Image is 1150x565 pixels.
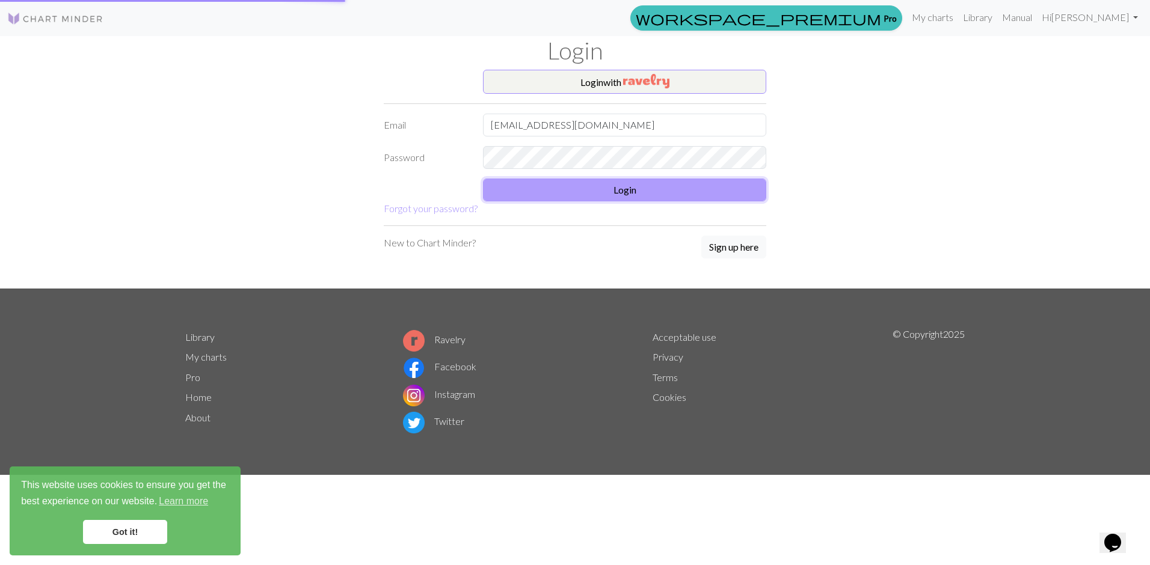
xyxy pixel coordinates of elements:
[178,36,972,65] h1: Login
[653,371,678,383] a: Terms
[403,415,464,427] a: Twitter
[377,114,476,136] label: Email
[483,179,766,201] button: Login
[403,357,425,379] img: Facebook logo
[653,351,683,362] a: Privacy
[384,203,478,214] a: Forgot your password?
[403,412,425,433] img: Twitter logo
[997,5,1037,29] a: Manual
[157,492,210,510] a: learn more about cookies
[623,74,669,88] img: Ravelry
[630,5,902,31] a: Pro
[185,412,211,423] a: About
[21,478,229,510] span: This website uses cookies to ensure you get the best experience on our website.
[377,146,476,169] label: Password
[185,351,227,362] a: My charts
[653,391,686,403] a: Cookies
[384,236,476,250] p: New to Chart Minder?
[10,466,241,555] div: cookieconsent
[403,361,476,372] a: Facebook
[185,371,200,383] a: Pro
[701,236,766,258] button: Sign up here
[403,388,475,400] a: Instagram
[83,520,167,544] a: dismiss cookie message
[701,236,766,260] a: Sign up here
[958,5,997,29] a: Library
[653,331,716,343] a: Acceptable use
[7,11,103,26] img: Logo
[907,5,958,29] a: My charts
[403,330,425,352] img: Ravelry logo
[1037,5,1143,29] a: Hi[PERSON_NAME]
[636,10,881,26] span: workspace_premium
[403,385,425,406] img: Instagram logo
[185,391,212,403] a: Home
[1099,517,1138,553] iframe: chat widget
[403,334,466,345] a: Ravelry
[185,331,215,343] a: Library
[893,327,965,436] p: © Copyright 2025
[483,70,766,94] button: Loginwith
